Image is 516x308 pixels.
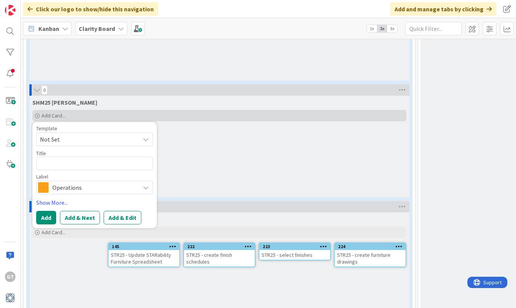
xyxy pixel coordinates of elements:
[335,250,406,267] div: STR25 - create furniture drawings
[109,243,179,250] div: 145
[5,293,15,303] img: avatar
[38,24,59,33] span: Kanban
[184,250,255,267] div: STR25 - create finish schedules
[387,25,397,32] span: 3x
[108,242,180,267] a: 145STR25 - Update STARability Furniture Spreadsheet
[32,99,97,106] span: SHM25 Schmelzle
[41,229,66,236] span: Add Card...
[36,150,46,157] label: Title
[187,244,255,249] div: 222
[79,25,115,32] b: Clarity Board
[5,271,15,282] div: GT
[41,85,47,95] span: 0
[23,2,158,16] div: Click our logo to show/hide this navigation
[367,25,377,32] span: 1x
[334,242,406,267] a: 224STR25 - create furniture drawings
[40,134,134,144] span: Not Set
[112,244,179,249] div: 145
[390,2,496,16] div: Add and manage tabs by clicking
[184,243,255,267] div: 222STR25 - create finish schedules
[263,244,330,249] div: 223
[41,112,66,119] span: Add Card...
[109,250,179,267] div: STR25 - Update STARability Furniture Spreadsheet
[377,25,387,32] span: 2x
[16,1,34,10] span: Support
[60,211,100,224] button: Add & Next
[36,174,48,179] span: Label
[259,242,331,261] a: 223STR25 - select finishes
[5,5,15,15] img: Visit kanbanzone.com
[338,244,406,249] div: 224
[36,198,153,207] a: Show More...
[52,182,136,193] span: Operations
[259,243,330,250] div: 223
[104,211,141,224] button: Add & Edit
[259,250,330,260] div: STR25 - select finishes
[36,126,57,131] span: Template
[259,243,330,260] div: 223STR25 - select finishes
[183,242,256,267] a: 222STR25 - create finish schedules
[335,243,406,267] div: 224STR25 - create furniture drawings
[335,243,406,250] div: 224
[405,22,462,35] input: Quick Filter...
[184,243,255,250] div: 222
[36,211,56,224] button: Add
[109,243,179,267] div: 145STR25 - Update STARability Furniture Spreadsheet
